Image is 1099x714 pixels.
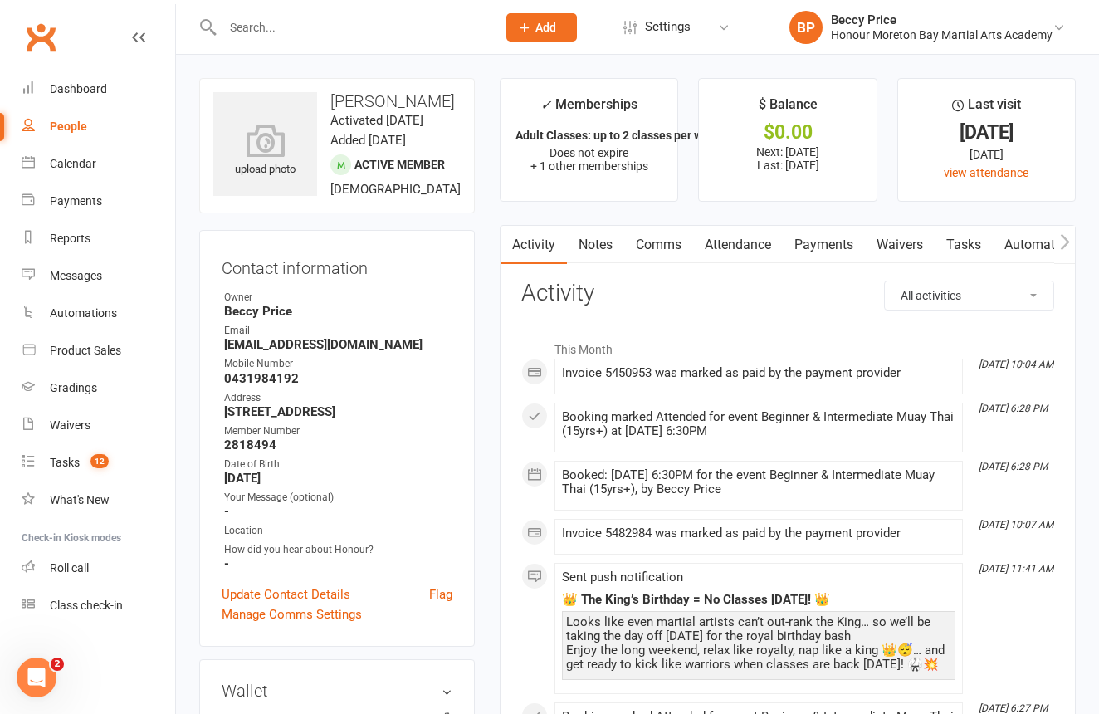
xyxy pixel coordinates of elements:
div: Waivers [50,418,90,432]
div: 👑 The King’s Birthday = No Classes [DATE]! 👑 [562,593,955,607]
strong: 2818494 [224,438,452,452]
h3: Wallet [222,682,452,700]
button: Add [506,13,577,42]
a: Automations [993,226,1092,264]
div: $0.00 [714,124,861,141]
a: Product Sales [22,332,175,369]
div: Invoice 5450953 was marked as paid by the payment provider [562,366,955,380]
i: [DATE] 10:04 AM [979,359,1053,370]
a: Comms [624,226,693,264]
iframe: Intercom live chat [17,658,56,697]
a: Calendar [22,145,175,183]
div: Gradings [50,381,97,394]
a: What's New [22,482,175,519]
div: Last visit [952,94,1021,124]
div: upload photo [213,124,317,178]
h3: [PERSON_NAME] [213,92,461,110]
span: Active member [354,158,445,171]
a: Dashboard [22,71,175,108]
div: Memberships [540,94,637,125]
div: Booked: [DATE] 6:30PM for the event Beginner & Intermediate Muay Thai (15yrs+), by Beccy Price [562,468,955,496]
a: Messages [22,257,175,295]
strong: [STREET_ADDRESS] [224,404,452,419]
div: Looks like even martial artists can’t out-rank the King… so we’ll be taking the day off [DATE] fo... [566,615,951,672]
li: This Month [521,332,1054,359]
span: + 1 other memberships [530,159,648,173]
time: Activated [DATE] [330,113,423,128]
a: Payments [783,226,865,264]
div: What's New [50,493,110,506]
div: Date of Birth [224,457,452,472]
time: Added [DATE] [330,133,406,148]
a: Manage Comms Settings [222,604,362,624]
div: How did you hear about Honour? [224,542,452,558]
div: Roll call [50,561,89,575]
a: Tasks 12 [22,444,175,482]
i: [DATE] 6:28 PM [979,403,1048,414]
a: Notes [567,226,624,264]
a: Tasks [935,226,993,264]
a: Waivers [865,226,935,264]
i: [DATE] 10:07 AM [979,519,1053,531]
div: Location [224,523,452,539]
a: Reports [22,220,175,257]
input: Search... [217,16,485,39]
div: [DATE] [913,145,1060,164]
strong: Adult Classes: up to 2 classes per week [515,129,721,142]
a: view attendance [944,166,1028,179]
div: People [50,120,87,133]
a: Clubworx [20,17,61,58]
div: Address [224,390,452,406]
a: Automations [22,295,175,332]
div: Class check-in [50,599,123,612]
i: ✓ [540,97,551,113]
div: Honour Moreton Bay Martial Arts Academy [831,27,1053,42]
strong: 0431984192 [224,371,452,386]
a: Flag [429,584,452,604]
div: Member Number [224,423,452,439]
h3: Activity [521,281,1054,306]
i: [DATE] 11:41 AM [979,563,1053,575]
h3: Contact information [222,252,452,277]
div: Reports [50,232,90,245]
div: Booking marked Attended for event Beginner & Intermediate Muay Thai (15yrs+) at [DATE] 6:30PM [562,410,955,438]
a: Update Contact Details [222,584,350,604]
span: [DEMOGRAPHIC_DATA] [330,182,461,197]
div: Owner [224,290,452,306]
div: Invoice 5482984 was marked as paid by the payment provider [562,526,955,540]
p: Next: [DATE] Last: [DATE] [714,145,861,172]
div: Messages [50,269,102,282]
div: Automations [50,306,117,320]
i: [DATE] 6:27 PM [979,702,1048,714]
div: Your Message (optional) [224,490,452,506]
a: Waivers [22,407,175,444]
span: Add [535,21,556,34]
strong: [DATE] [224,471,452,486]
div: [DATE] [913,124,1060,141]
div: $ Balance [759,94,818,124]
div: Beccy Price [831,12,1053,27]
span: Does not expire [549,146,628,159]
i: [DATE] 6:28 PM [979,461,1048,472]
strong: Beccy Price [224,304,452,319]
div: Calendar [50,157,96,170]
div: BP [789,11,823,44]
strong: - [224,504,452,519]
a: People [22,108,175,145]
div: Mobile Number [224,356,452,372]
div: Email [224,323,452,339]
strong: [EMAIL_ADDRESS][DOMAIN_NAME] [224,337,452,352]
a: Roll call [22,550,175,587]
div: Dashboard [50,82,107,95]
a: Attendance [693,226,783,264]
span: 2 [51,658,64,671]
a: Gradings [22,369,175,407]
strong: - [224,556,452,571]
span: 12 [90,454,109,468]
div: Tasks [50,456,80,469]
div: Payments [50,194,102,208]
a: Payments [22,183,175,220]
a: Activity [501,226,567,264]
span: Sent push notification [562,570,683,584]
span: Settings [645,8,691,46]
